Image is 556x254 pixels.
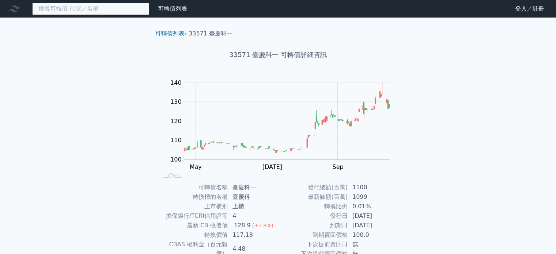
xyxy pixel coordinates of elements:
tspan: [DATE] [262,163,282,170]
td: 可轉債名稱 [158,183,228,192]
td: 1100 [348,183,398,192]
td: 轉換標的名稱 [158,192,228,202]
input: 搜尋可轉債 代號／名稱 [32,3,149,15]
li: › [155,29,187,38]
a: 可轉債列表 [158,5,187,12]
h1: 33571 臺慶科一 可轉債詳細資訊 [150,50,407,60]
td: 上市櫃別 [158,202,228,211]
td: [DATE] [348,211,398,221]
td: 臺慶科 [228,192,278,202]
tspan: Sep [332,163,343,170]
g: Chart [166,79,400,170]
td: 下次提前賣回日 [278,240,348,249]
td: 擔保銀行/TCRI信用評等 [158,211,228,221]
tspan: 130 [170,98,182,105]
span: (+1.8%) [252,223,273,228]
td: 1099 [348,192,398,202]
tspan: 110 [170,137,182,144]
td: 到期賣回價格 [278,230,348,240]
a: 登入／註冊 [509,3,550,15]
tspan: 140 [170,79,182,86]
td: 發行日 [278,211,348,221]
td: 0.01% [348,202,398,211]
a: 可轉債列表 [155,30,185,37]
td: 最新餘額(百萬) [278,192,348,202]
td: 臺慶科一 [228,183,278,192]
tspan: 120 [170,118,182,125]
td: [DATE] [348,221,398,230]
td: 發行總額(百萬) [278,183,348,192]
td: 117.18 [228,230,278,240]
td: 最新 CB 收盤價 [158,221,228,230]
tspan: May [189,163,201,170]
div: 128.9 [232,221,252,230]
td: 轉換比例 [278,202,348,211]
td: 上櫃 [228,202,278,211]
td: 轉換價值 [158,230,228,240]
td: 無 [348,240,398,249]
td: 到期日 [278,221,348,230]
td: 100.0 [348,230,398,240]
tspan: 100 [170,156,182,163]
li: 33571 臺慶科一 [189,29,232,38]
td: 4 [228,211,278,221]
